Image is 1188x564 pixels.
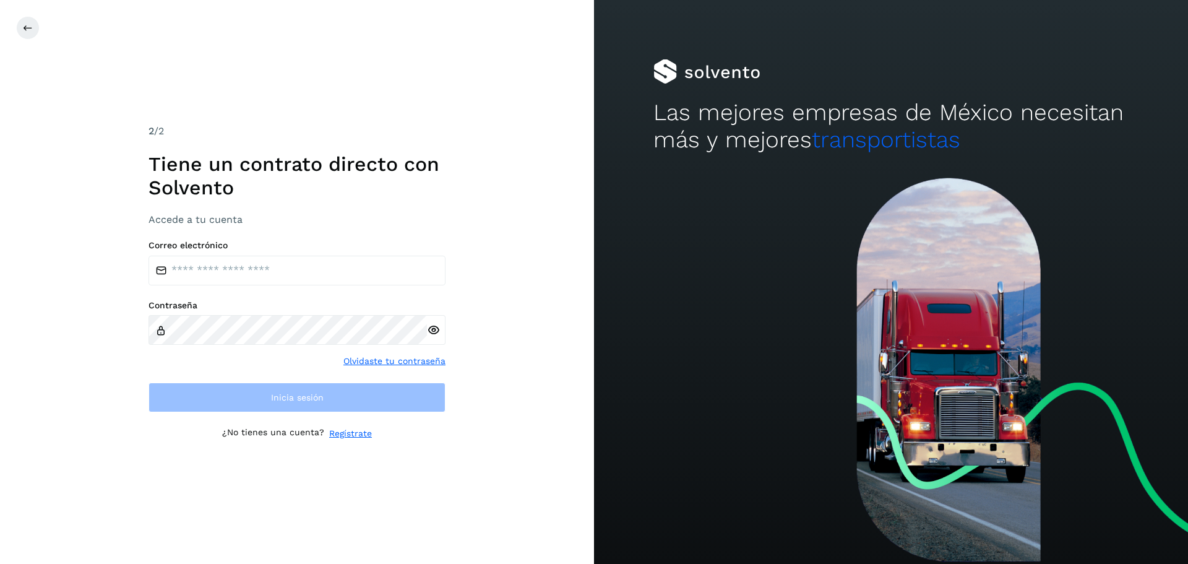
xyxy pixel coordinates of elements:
span: 2 [148,125,154,137]
span: Inicia sesión [271,393,324,402]
p: ¿No tienes una cuenta? [222,427,324,440]
h3: Accede a tu cuenta [148,214,445,225]
label: Correo electrónico [148,240,445,251]
div: /2 [148,124,445,139]
a: Olvidaste tu contraseña [343,355,445,368]
a: Regístrate [329,427,372,440]
h1: Tiene un contrato directo con Solvento [148,152,445,200]
h2: Las mejores empresas de México necesitan más y mejores [653,99,1129,154]
button: Inicia sesión [148,383,445,412]
span: transportistas [812,126,960,153]
label: Contraseña [148,300,445,311]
